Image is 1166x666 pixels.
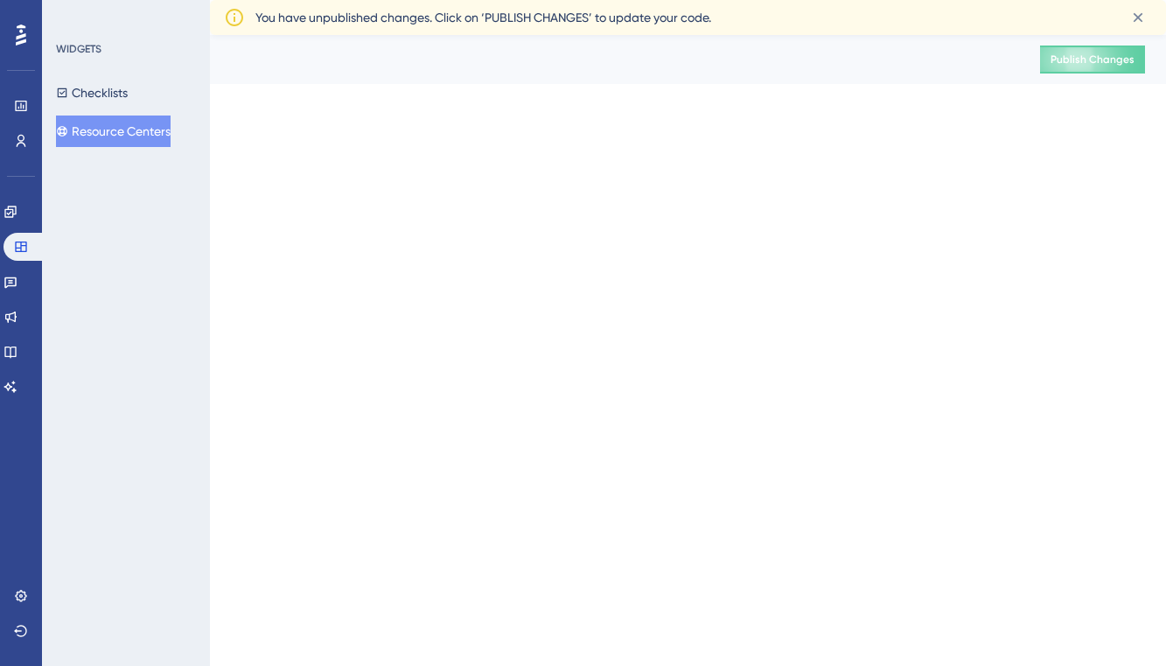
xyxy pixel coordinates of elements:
button: Publish Changes [1040,46,1145,74]
span: Publish Changes [1051,53,1135,67]
button: Checklists [56,77,128,109]
button: Resource Centers [56,116,171,147]
div: WIDGETS [56,42,101,56]
span: You have unpublished changes. Click on ‘PUBLISH CHANGES’ to update your code. [255,7,711,28]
